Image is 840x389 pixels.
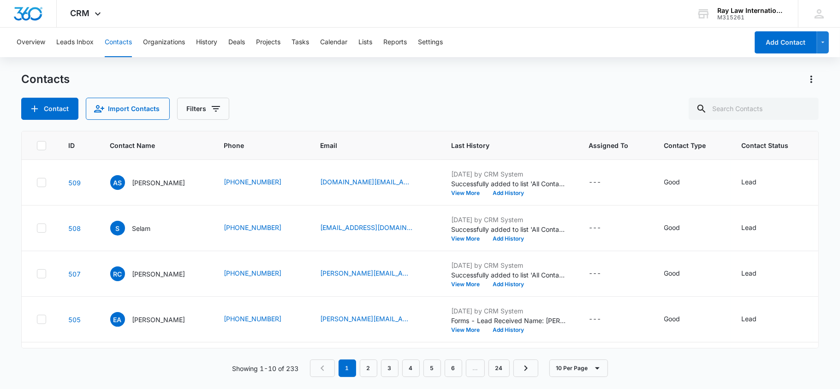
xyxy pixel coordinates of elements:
input: Search Contacts [689,98,819,120]
button: Filters [177,98,229,120]
button: Calendar [320,28,347,57]
p: Successfully added to list 'All Contacts'. [452,270,567,280]
div: Phone - 2168596131 - Select to Edit Field [224,314,298,325]
p: [PERSON_NAME] [132,178,185,188]
div: Contact Name - Ricky Carder - Select to Edit Field [110,266,202,281]
a: Navigate to contact details page for Selam [68,224,81,232]
button: View More [452,327,487,333]
a: Page 6 [445,360,462,377]
div: Contact Name - Emily Allison - Select to Edit Field [110,312,202,327]
span: S [110,221,125,236]
button: View More [452,236,487,242]
span: Contact Type [664,141,706,150]
button: Lists [358,28,372,57]
button: Reports [383,28,407,57]
div: Email - Ricky.Carder@Professionalcompanypage.com - Select to Edit Field [321,268,429,279]
a: Page 2 [360,360,377,377]
p: [DATE] by CRM System [452,215,567,224]
p: Selam [132,224,151,233]
button: Add History [487,282,531,287]
p: [DATE] by CRM System [452,306,567,316]
div: account id [717,14,785,21]
a: Page 5 [423,360,441,377]
a: Navigate to contact details page for Angel SALGADO [68,179,81,187]
div: Good [664,268,680,278]
button: Add History [487,190,531,196]
button: Import Contacts [86,98,170,120]
div: Contact Status - Lead - Select to Edit Field [742,314,774,325]
div: Assigned To - - Select to Edit Field [589,268,618,279]
p: [PERSON_NAME] [132,269,185,279]
button: Settings [418,28,443,57]
span: Phone [224,141,285,150]
div: Good [664,177,680,187]
div: Phone - 8149805065 - Select to Edit Field [224,268,298,279]
p: [DATE] by CRM System [452,260,567,270]
div: Good [664,314,680,324]
div: --- [589,314,602,325]
div: Phone - +1 (810) 291-1978 - Select to Edit Field [224,177,298,188]
div: Phone - 6154791391 - Select to Edit Field [224,223,298,234]
nav: Pagination [310,360,538,377]
p: Showing 1-10 of 233 [232,364,299,373]
div: Contact Type - Good - Select to Edit Field [664,314,697,325]
span: Last History [452,141,554,150]
a: Navigate to contact details page for Emily Allison [68,316,81,324]
div: Assigned To - - Select to Edit Field [589,177,618,188]
button: Add Contact [21,98,78,120]
p: [DATE] by CRM System [452,169,567,179]
button: History [196,28,217,57]
button: Overview [17,28,45,57]
button: 10 Per Page [549,360,608,377]
span: Contact Name [110,141,189,150]
a: Navigate to contact details page for Ricky Carder [68,270,81,278]
span: RC [110,266,125,281]
div: --- [589,223,602,234]
button: Contacts [105,28,132,57]
div: Email - asalgado.bcn@gmail.com - Select to Edit Field [321,177,429,188]
div: Contact Status - Lead - Select to Edit Field [742,223,774,234]
span: EA [110,312,125,327]
div: account name [717,7,785,14]
div: Contact Status - Lead - Select to Edit Field [742,177,774,188]
div: Contact Type - Good - Select to Edit Field [664,268,697,279]
p: [PERSON_NAME] [132,315,185,324]
div: Contact Name - Angel SALGADO - Select to Edit Field [110,175,202,190]
a: [PHONE_NUMBER] [224,223,282,232]
span: Email [321,141,416,150]
a: [PERSON_NAME][EMAIL_ADDRESS][PERSON_NAME][DOMAIN_NAME] [321,268,413,278]
button: View More [452,190,487,196]
a: [PHONE_NUMBER] [224,268,282,278]
a: [EMAIL_ADDRESS][DOMAIN_NAME] [321,223,413,232]
div: Contact Type - Good - Select to Edit Field [664,223,697,234]
button: Deals [228,28,245,57]
div: Email - emily@vas4hire.com - Select to Edit Field [321,314,429,325]
button: Add Contact [755,31,817,53]
a: Page 3 [381,360,399,377]
span: AS [110,175,125,190]
button: Tasks [292,28,309,57]
button: Leads Inbox [56,28,94,57]
a: Page 4 [402,360,420,377]
div: Lead [742,177,757,187]
em: 1 [339,360,356,377]
span: Assigned To [589,141,629,150]
a: Page 24 [489,360,510,377]
h1: Contacts [21,72,70,86]
div: Contact Type - Good - Select to Edit Field [664,177,697,188]
div: Contact Status - Lead - Select to Edit Field [742,268,774,279]
div: Lead [742,314,757,324]
div: Email - selamayene771@gmail.com - Select to Edit Field [321,223,429,234]
a: [PERSON_NAME][EMAIL_ADDRESS][DOMAIN_NAME] [321,314,413,324]
button: Add History [487,327,531,333]
button: Projects [256,28,280,57]
button: Actions [804,72,819,87]
button: Organizations [143,28,185,57]
div: Assigned To - - Select to Edit Field [589,223,618,234]
span: ID [68,141,75,150]
div: Assigned To - - Select to Edit Field [589,314,618,325]
p: Successfully added to list 'All Contacts'. [452,179,567,189]
a: [PHONE_NUMBER] [224,177,282,187]
div: Lead [742,223,757,232]
div: Good [664,223,680,232]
